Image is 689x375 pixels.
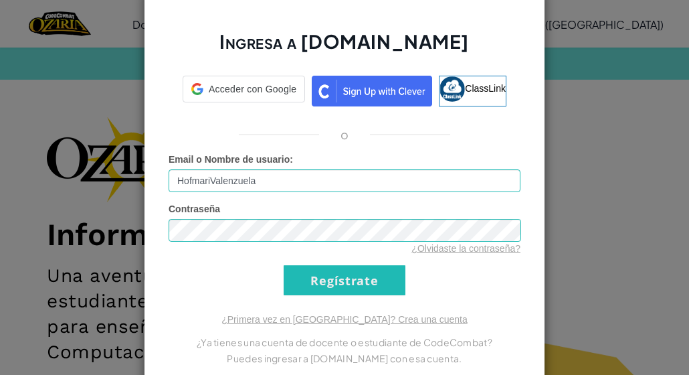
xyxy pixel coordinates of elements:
[169,153,293,166] label: :
[169,154,290,165] span: Email o Nombre de usuario
[340,127,349,143] p: o
[221,314,468,325] a: ¿Primera vez en [GEOGRAPHIC_DATA]? Crea una cuenta
[284,265,405,295] input: Regístrate
[312,76,432,106] img: clever_sso_button@2x.png
[169,334,520,350] p: ¿Ya tienes una cuenta de docente o estudiante de CodeCombat?
[169,350,520,366] p: Puedes ingresar a [DOMAIN_NAME] con esa cuenta.
[411,243,520,254] a: ¿Olvidaste la contraseña?
[169,204,220,214] span: Contraseña
[209,82,296,96] span: Acceder con Google
[183,76,305,102] div: Acceder con Google
[183,76,305,106] a: Acceder con Google
[169,29,520,68] h2: Ingresa a [DOMAIN_NAME]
